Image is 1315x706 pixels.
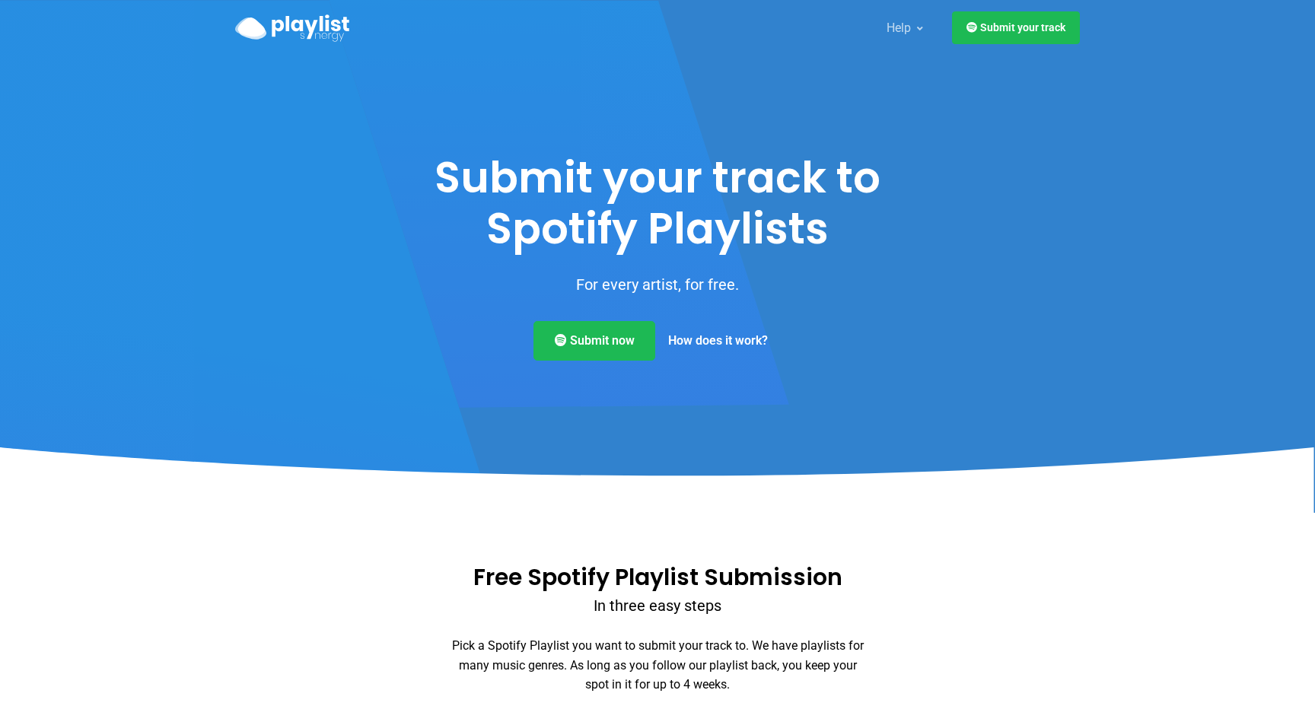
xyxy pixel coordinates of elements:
a: How does it work? [655,321,781,361]
h2: Free Spotify Playlist Submission [447,561,869,593]
p: Pick a Spotify Playlist you want to submit your track to. We have playlists for many music genres... [447,636,869,695]
p: In three easy steps [447,593,869,618]
p: For every artist, for free. [404,272,911,297]
a: Playlist Synergy [235,11,349,45]
img: Playlist Synergy Logo [235,14,349,42]
a: Submit your track [952,11,1080,44]
a: Submit now [533,321,655,361]
h1: Submit your track to Spotify Playlists [404,152,911,254]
